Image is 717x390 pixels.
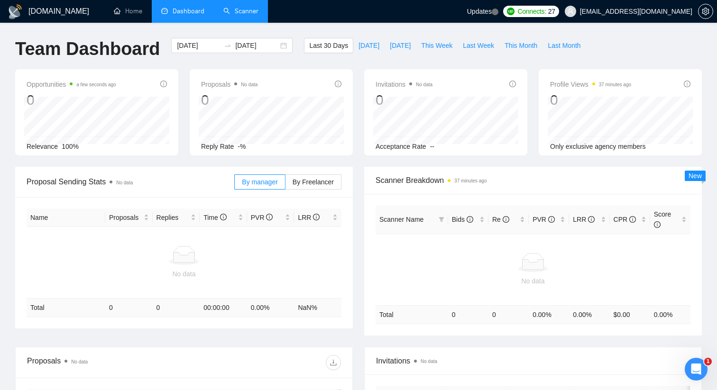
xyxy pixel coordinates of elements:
span: Connects: [517,6,546,17]
span: filter [439,217,444,222]
div: No data [379,276,687,286]
span: info-circle [160,81,167,87]
button: This Week [416,38,458,53]
div: 0 [550,91,631,109]
span: LRR [573,216,595,223]
td: 00:00:00 [200,299,247,317]
span: Scanner Breakdown [376,174,690,186]
span: info-circle [548,216,555,223]
span: No data [421,359,437,364]
td: 0 [488,305,529,324]
span: to [224,42,231,49]
button: Last Week [458,38,499,53]
button: This Month [499,38,542,53]
span: -% [238,143,246,150]
span: By Freelancer [293,178,334,186]
span: info-circle [220,214,227,220]
span: filter [437,212,446,227]
span: Last Month [548,40,580,51]
span: [DATE] [390,40,411,51]
a: setting [698,8,713,15]
td: 0.00 % [529,305,569,324]
span: No data [241,82,257,87]
td: 0 [153,299,200,317]
td: 0 [448,305,488,324]
img: logo [8,4,23,19]
span: Only exclusive agency members [550,143,646,150]
span: Replies [156,212,189,223]
input: End date [235,40,278,51]
span: New [689,172,702,180]
span: 1 [704,358,712,365]
span: info-circle [467,216,473,223]
button: [DATE] [385,38,416,53]
td: NaN % [294,299,341,317]
div: 0 [376,91,432,109]
span: LRR [298,214,320,221]
span: PVR [533,216,555,223]
span: This Week [421,40,452,51]
td: 0 [105,299,153,317]
iframe: Intercom live chat [685,358,708,381]
div: 0 [201,91,257,109]
span: This Month [505,40,537,51]
span: info-circle [588,216,595,223]
span: By manager [242,178,277,186]
img: upwork-logo.png [507,8,515,15]
span: 100% [62,143,79,150]
button: setting [698,4,713,19]
span: info-circle [629,216,636,223]
span: Updates [467,8,492,15]
span: No data [71,359,88,364]
span: info-circle [654,221,661,228]
button: download [326,355,341,370]
span: Proposal Sending Stats [27,176,234,188]
span: Acceptance Rate [376,143,426,150]
span: Profile Views [550,79,631,90]
th: Replies [153,209,200,227]
button: [DATE] [353,38,385,53]
time: a few seconds ago [76,82,116,87]
th: Proposals [105,209,153,227]
span: dashboard [161,8,168,14]
span: Relevance [27,143,58,150]
span: PVR [251,214,273,221]
span: Last Week [463,40,494,51]
span: Re [492,216,509,223]
span: info-circle [503,216,509,223]
a: searchScanner [223,7,258,15]
span: Invitations [376,355,690,367]
span: info-circle [313,214,320,220]
span: Scanner Name [379,216,423,223]
span: info-circle [266,214,273,220]
span: Proposals [201,79,257,90]
th: Name [27,209,105,227]
span: Last 30 Days [309,40,348,51]
td: 0.00 % [650,305,690,324]
td: 0.00 % [247,299,294,317]
h1: Team Dashboard [15,38,160,60]
span: info-circle [509,81,516,87]
span: download [326,359,340,366]
td: $ 0.00 [610,305,650,324]
span: No data [116,180,133,185]
td: Total [27,299,105,317]
span: -- [430,143,434,150]
span: user [567,8,574,15]
div: Proposals [27,355,184,370]
button: Last 30 Days [304,38,353,53]
span: Invitations [376,79,432,90]
span: Score [654,210,671,228]
span: info-circle [335,81,341,87]
span: CPR [614,216,636,223]
div: 0 [27,91,116,109]
button: Last Month [542,38,586,53]
span: setting [699,8,713,15]
span: swap-right [224,42,231,49]
td: 0.00 % [569,305,609,324]
span: [DATE] [358,40,379,51]
span: Reply Rate [201,143,234,150]
span: Opportunities [27,79,116,90]
span: Bids [452,216,473,223]
span: No data [416,82,432,87]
